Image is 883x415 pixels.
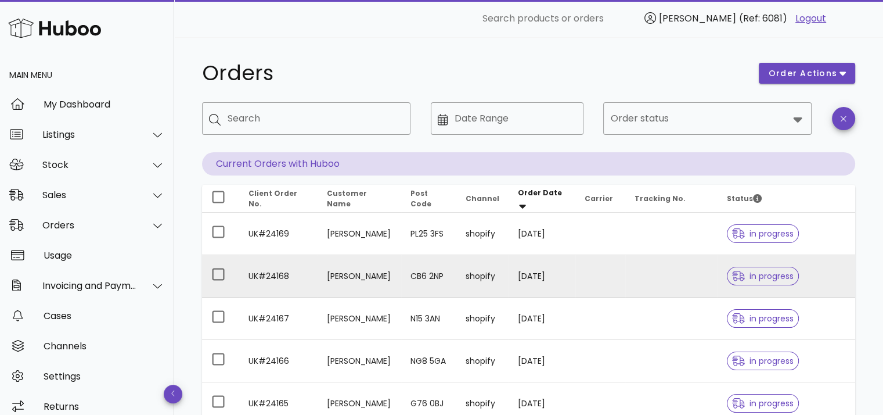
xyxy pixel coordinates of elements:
[635,194,686,203] span: Tracking No.
[401,340,456,382] td: NG8 5GA
[42,129,137,140] div: Listings
[318,185,401,213] th: Customer Name
[456,185,508,213] th: Channel
[456,213,508,255] td: shopify
[248,188,297,209] span: Client Order No.
[718,185,855,213] th: Status
[42,280,137,291] div: Invoicing and Payments
[318,298,401,340] td: [PERSON_NAME]
[508,213,575,255] td: [DATE]
[202,63,745,84] h1: Orders
[795,12,826,26] a: Logout
[401,213,456,255] td: PL25 3FS
[508,340,575,382] td: [DATE]
[456,340,508,382] td: shopify
[401,298,456,340] td: N15 3AN
[44,341,165,352] div: Channels
[768,67,838,80] span: order actions
[44,310,165,321] div: Cases
[456,255,508,298] td: shopify
[759,63,855,84] button: order actions
[42,159,137,170] div: Stock
[318,213,401,255] td: [PERSON_NAME]
[585,194,613,203] span: Carrier
[508,298,575,340] td: [DATE]
[318,340,401,382] td: [PERSON_NAME]
[42,220,137,231] div: Orders
[456,298,508,340] td: shopify
[202,152,855,176] p: Current Orders with Huboo
[603,102,812,135] div: Order status
[318,255,401,298] td: [PERSON_NAME]
[732,399,794,407] span: in progress
[410,188,431,209] span: Post Code
[732,272,794,280] span: in progress
[42,189,137,201] div: Sales
[625,185,718,213] th: Tracking No.
[732,357,794,365] span: in progress
[239,213,318,255] td: UK#24169
[401,185,456,213] th: Post Code
[732,314,794,323] span: in progress
[732,230,794,238] span: in progress
[44,250,165,261] div: Usage
[517,188,561,198] span: Order Date
[8,16,101,41] img: Huboo Logo
[327,188,367,209] span: Customer Name
[465,194,499,203] span: Channel
[44,99,165,110] div: My Dashboard
[44,401,165,412] div: Returns
[727,194,762,203] span: Status
[239,255,318,298] td: UK#24168
[508,185,575,213] th: Order Date: Sorted descending. Activate to remove sorting.
[659,12,736,25] span: [PERSON_NAME]
[575,185,625,213] th: Carrier
[44,371,165,382] div: Settings
[239,298,318,340] td: UK#24167
[508,255,575,298] td: [DATE]
[401,255,456,298] td: CB6 2NP
[239,340,318,382] td: UK#24166
[239,185,318,213] th: Client Order No.
[739,12,787,25] span: (Ref: 6081)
